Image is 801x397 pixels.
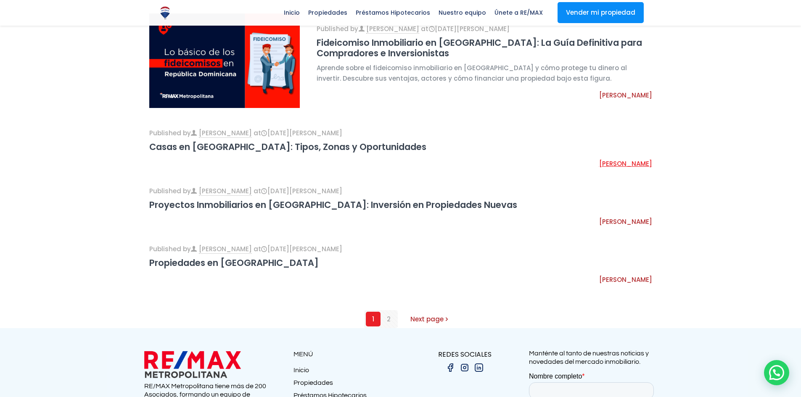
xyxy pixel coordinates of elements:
[149,141,426,153] a: Casas en [GEOGRAPHIC_DATA]: Tipos, Zonas y Oportunidades
[280,6,304,19] span: Inicio
[254,129,342,137] span: [DATE][PERSON_NAME]
[304,6,352,19] span: Propiedades
[352,6,434,19] span: Préstamos Hipotecarios
[490,6,547,19] span: Únete a RE/MAX
[381,312,396,326] a: 2
[254,187,342,195] span: [DATE][PERSON_NAME]
[317,24,358,33] span: Published by
[474,363,484,373] img: linkedin.png
[529,349,657,366] p: Manténte al tanto de nuestras noticias y novedades del mercado inmobiliario.
[317,37,642,59] a: Fideicomiso Inmobiliario en [GEOGRAPHIC_DATA]: La Guía Definitiva para Compradores e Inversionistas
[199,187,252,196] a: [PERSON_NAME]
[401,349,529,360] p: REDES SOCIALES
[149,245,191,253] span: Published by
[460,363,470,373] img: instagram.png
[254,187,261,195] span: at
[445,363,455,373] img: facebook.png
[599,217,652,226] a: [PERSON_NAME]
[199,245,252,254] a: [PERSON_NAME]
[558,2,644,23] a: Vender mi propiedad
[317,63,652,84] p: Aprende sobre el fideicomiso inmobiliario en [GEOGRAPHIC_DATA] y cómo protege tu dinero al invert...
[149,187,191,195] span: Published by
[254,245,261,253] span: at
[434,6,490,19] span: Nuestro equipo
[293,366,401,379] a: Inicio
[421,24,510,33] span: [DATE][PERSON_NAME]
[149,199,517,211] a: Proyectos Inmobiliarios en [GEOGRAPHIC_DATA]: Inversión en Propiedades Nuevas
[599,275,652,284] a: [PERSON_NAME]
[421,24,428,33] span: at
[149,129,191,137] span: Published by
[158,5,172,20] img: Logo de REMAX
[149,13,300,108] img: Portada artículo del funcionamiento del fideicomiso inmobiliario en República Dominicana con sus ...
[366,24,419,34] a: [PERSON_NAME]
[366,312,381,326] a: 1
[410,310,450,328] a: Next page
[599,159,652,168] a: [PERSON_NAME]
[254,245,342,253] span: [DATE][PERSON_NAME]
[254,129,261,137] span: at
[199,129,252,138] a: [PERSON_NAME]
[293,349,401,360] p: MENÚ
[149,257,319,269] a: Propiedades en [GEOGRAPHIC_DATA]
[144,349,241,380] img: remax metropolitana logo
[293,379,401,391] a: Propiedades
[599,91,652,100] a: [PERSON_NAME]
